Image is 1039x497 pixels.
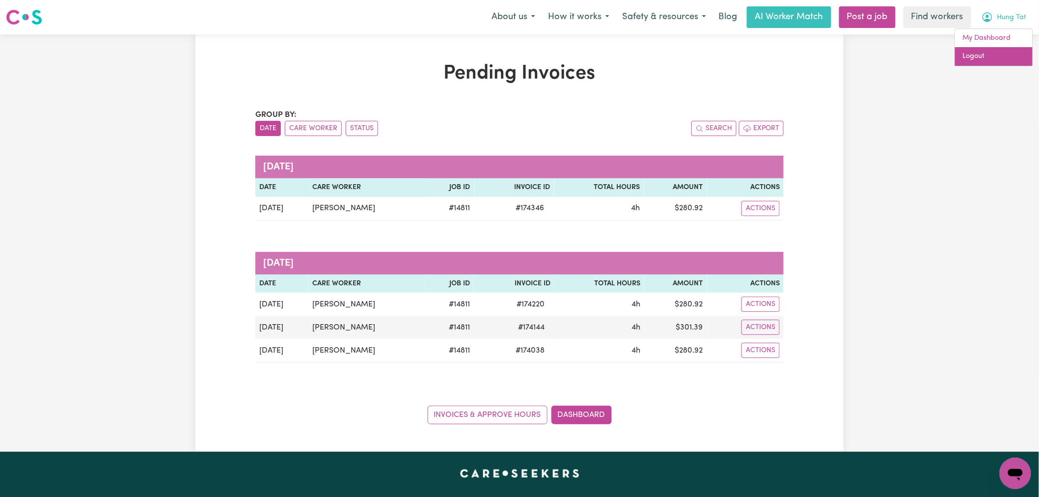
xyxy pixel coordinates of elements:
[510,345,550,357] span: # 174038
[426,275,474,293] th: Job ID
[308,275,426,293] th: Care Worker
[426,178,474,197] th: Job ID
[308,197,426,221] td: [PERSON_NAME]
[644,197,707,221] td: $ 280.92
[255,197,308,221] td: [DATE]
[997,12,1027,23] span: Hung Tat
[255,62,784,85] h1: Pending Invoices
[308,178,426,197] th: Care Worker
[512,322,550,333] span: # 174144
[6,6,42,28] a: Careseekers logo
[485,7,542,28] button: About us
[739,121,784,136] button: Export
[644,339,707,362] td: $ 280.92
[255,293,308,316] td: [DATE]
[426,293,474,316] td: # 14811
[631,204,640,212] span: 4 hours
[426,197,474,221] td: # 14811
[644,293,707,316] td: $ 280.92
[741,343,780,358] button: Actions
[511,299,550,310] span: # 174220
[426,339,474,362] td: # 14811
[308,316,426,339] td: [PERSON_NAME]
[255,178,308,197] th: Date
[460,469,579,477] a: Careseekers home page
[644,178,707,197] th: Amount
[839,6,896,28] a: Post a job
[554,275,644,293] th: Total Hours
[616,7,712,28] button: Safety & resources
[707,275,784,293] th: Actions
[542,7,616,28] button: How it works
[474,275,554,293] th: Invoice ID
[255,156,784,178] caption: [DATE]
[554,178,644,197] th: Total Hours
[644,316,707,339] td: $ 301.39
[741,297,780,312] button: Actions
[551,406,612,424] a: Dashboard
[510,202,550,214] span: # 174346
[308,293,426,316] td: [PERSON_NAME]
[426,316,474,339] td: # 14811
[255,111,297,119] span: Group by:
[747,6,831,28] a: AI Worker Match
[255,121,281,136] button: sort invoices by date
[691,121,737,136] button: Search
[631,324,640,331] span: 4 hours
[707,178,784,197] th: Actions
[631,301,640,308] span: 4 hours
[255,339,308,362] td: [DATE]
[308,339,426,362] td: [PERSON_NAME]
[428,406,547,424] a: Invoices & Approve Hours
[1000,458,1031,489] iframe: Button to launch messaging window
[255,252,784,275] caption: [DATE]
[955,29,1033,48] a: My Dashboard
[6,8,42,26] img: Careseekers logo
[644,275,707,293] th: Amount
[955,28,1033,66] div: My Account
[955,47,1033,66] a: Logout
[255,316,308,339] td: [DATE]
[346,121,378,136] button: sort invoices by paid status
[712,6,743,28] a: Blog
[741,320,780,335] button: Actions
[903,6,971,28] a: Find workers
[285,121,342,136] button: sort invoices by care worker
[255,275,308,293] th: Date
[474,178,554,197] th: Invoice ID
[631,347,640,355] span: 4 hours
[975,7,1033,28] button: My Account
[741,201,780,216] button: Actions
